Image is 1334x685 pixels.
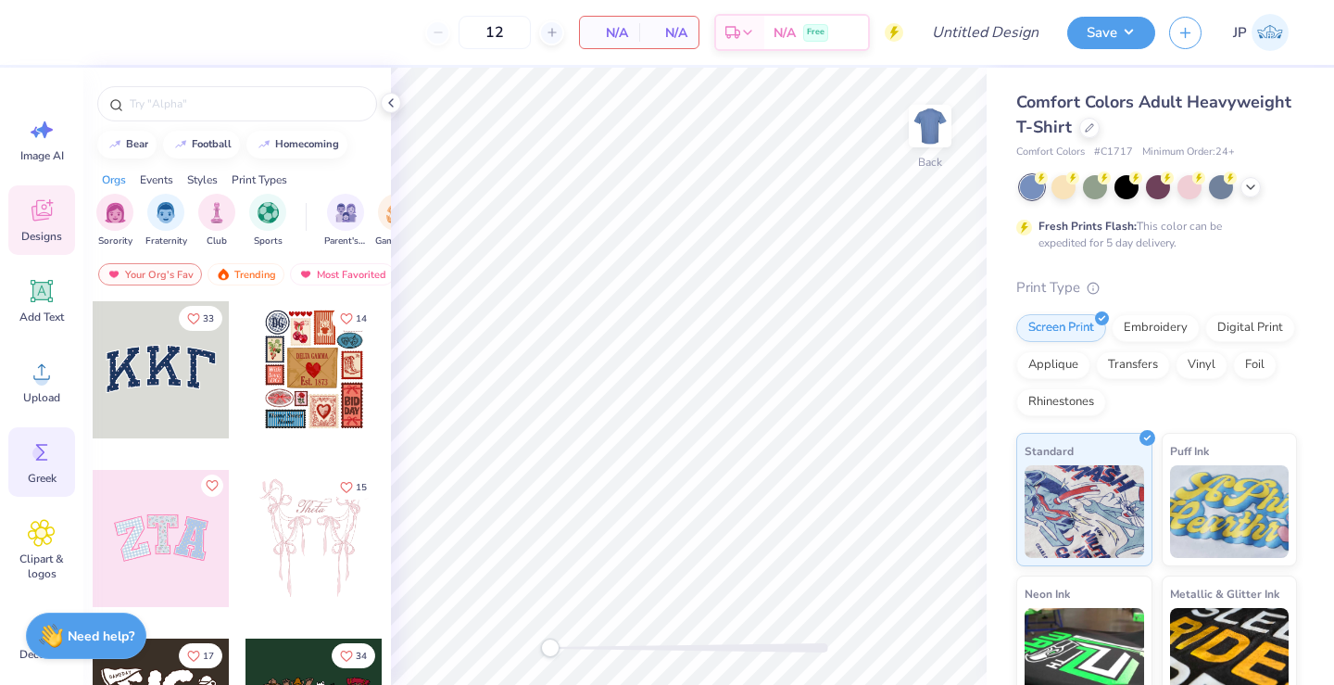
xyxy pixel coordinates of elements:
[807,26,824,39] span: Free
[19,647,64,662] span: Decorate
[126,139,148,149] div: bear
[375,194,418,248] div: filter for Game Day
[1170,441,1209,461] span: Puff Ink
[1067,17,1155,49] button: Save
[145,235,187,248] span: Fraternity
[28,471,57,486] span: Greek
[140,171,173,188] div: Events
[1016,277,1297,298] div: Print Type
[96,194,133,248] button: filter button
[332,643,375,668] button: Like
[774,23,796,43] span: N/A
[23,390,60,405] span: Upload
[19,310,64,324] span: Add Text
[187,171,218,188] div: Styles
[96,194,133,248] div: filter for Sorority
[173,139,188,150] img: trend_line.gif
[105,202,126,223] img: Sorority Image
[207,202,227,223] img: Club Image
[375,235,418,248] span: Game Day
[98,263,202,285] div: Your Org's Fav
[1205,314,1295,342] div: Digital Print
[21,229,62,244] span: Designs
[298,268,313,281] img: most_fav.gif
[275,139,339,149] div: homecoming
[207,235,227,248] span: Club
[258,202,279,223] img: Sports Image
[246,131,347,159] button: homecoming
[332,475,375,500] button: Like
[1170,465,1290,558] img: Puff Ink
[1025,441,1074,461] span: Standard
[386,202,408,223] img: Game Day Image
[192,139,232,149] div: football
[1025,465,1144,558] img: Standard
[1252,14,1289,51] img: Jade Paneduro
[541,639,560,657] div: Accessibility label
[1016,314,1106,342] div: Screen Print
[324,194,367,248] div: filter for Parent's Weekend
[290,263,395,285] div: Most Favorited
[912,108,949,145] img: Back
[216,268,231,281] img: trending.gif
[128,95,365,113] input: Try "Alpha"
[1176,351,1227,379] div: Vinyl
[254,235,283,248] span: Sports
[1096,351,1170,379] div: Transfers
[356,652,367,661] span: 34
[1094,145,1133,160] span: # C1717
[208,263,284,285] div: Trending
[1225,14,1297,51] a: JP
[1038,219,1137,234] strong: Fresh Prints Flash:
[1025,584,1070,603] span: Neon Ink
[203,314,214,323] span: 33
[198,194,235,248] button: filter button
[1142,145,1235,160] span: Minimum Order: 24 +
[68,628,134,645] strong: Need help?
[156,202,176,223] img: Fraternity Image
[20,148,64,163] span: Image AI
[1038,218,1266,251] div: This color can be expedited for 5 day delivery.
[591,23,628,43] span: N/A
[1016,388,1106,416] div: Rhinestones
[163,131,240,159] button: football
[1170,584,1279,603] span: Metallic & Glitter Ink
[98,235,132,248] span: Sorority
[179,643,222,668] button: Like
[917,14,1053,51] input: Untitled Design
[107,268,121,281] img: most_fav.gif
[375,194,418,248] button: filter button
[1233,22,1247,44] span: JP
[145,194,187,248] button: filter button
[11,552,72,581] span: Clipart & logos
[102,171,126,188] div: Orgs
[198,194,235,248] div: filter for Club
[249,194,286,248] button: filter button
[107,139,122,150] img: trend_line.gif
[356,314,367,323] span: 14
[332,306,375,331] button: Like
[1016,351,1090,379] div: Applique
[918,154,942,171] div: Back
[324,194,367,248] button: filter button
[145,194,187,248] div: filter for Fraternity
[1112,314,1200,342] div: Embroidery
[97,131,157,159] button: bear
[203,652,214,661] span: 17
[179,306,222,331] button: Like
[232,171,287,188] div: Print Types
[650,23,687,43] span: N/A
[1016,145,1085,160] span: Comfort Colors
[1016,91,1291,138] span: Comfort Colors Adult Heavyweight T-Shirt
[335,202,357,223] img: Parent's Weekend Image
[201,475,223,497] button: Like
[249,194,286,248] div: filter for Sports
[324,235,367,248] span: Parent's Weekend
[459,16,531,49] input: – –
[356,483,367,492] span: 15
[257,139,271,150] img: trend_line.gif
[1233,351,1277,379] div: Foil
